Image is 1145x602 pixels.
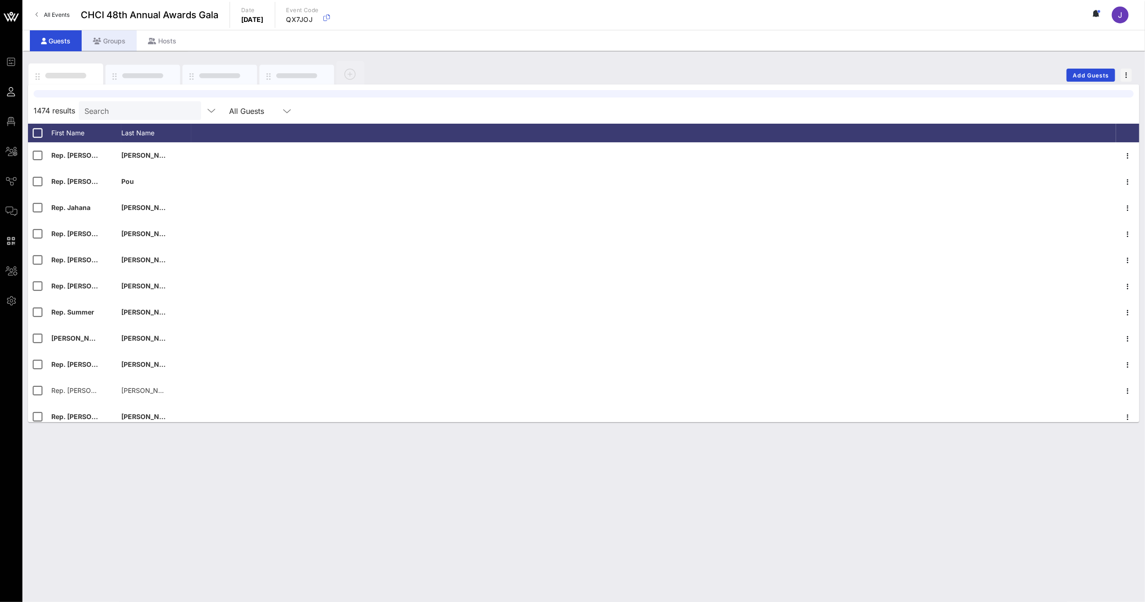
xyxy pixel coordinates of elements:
[51,282,122,290] span: Rep. [PERSON_NAME]
[1073,72,1110,79] span: Add Guests
[121,203,176,211] span: [PERSON_NAME]
[241,6,264,15] p: Date
[121,124,191,142] div: Last Name
[1067,69,1115,82] button: Add Guests
[34,105,75,116] span: 1474 results
[51,256,122,264] span: Rep. [PERSON_NAME]
[121,334,176,342] span: [PERSON_NAME]
[121,256,233,264] span: [PERSON_NAME] [PERSON_NAME]
[44,11,70,18] span: All Events
[1112,7,1129,23] div: J
[51,124,121,142] div: First Name
[241,15,264,24] p: [DATE]
[121,360,176,368] span: [PERSON_NAME]
[81,8,218,22] span: CHCI 48th Annual Awards Gala
[121,230,176,238] span: [PERSON_NAME]
[121,177,134,185] span: Pou
[137,30,188,51] div: Hosts
[121,151,176,159] span: [PERSON_NAME]
[121,282,176,290] span: [PERSON_NAME]
[51,413,122,420] span: Rep. [PERSON_NAME]
[223,101,298,120] div: All Guests
[51,230,122,238] span: Rep. [PERSON_NAME]
[121,386,195,394] span: [PERSON_NAME] Guest
[286,6,319,15] p: Event Code
[286,15,319,24] p: QX7JOJ
[51,386,121,394] span: Rep. [PERSON_NAME]
[82,30,137,51] div: Groups
[121,413,176,420] span: [PERSON_NAME]
[121,308,176,316] span: [PERSON_NAME]
[30,7,75,22] a: All Events
[1118,10,1123,20] span: J
[51,334,106,342] span: [PERSON_NAME]
[51,308,94,316] span: Rep. Summer
[51,360,122,368] span: Rep. [PERSON_NAME]
[51,177,122,185] span: Rep. [PERSON_NAME]
[51,203,91,211] span: Rep. Jahana
[229,107,264,115] div: All Guests
[30,30,82,51] div: Guests
[51,151,122,159] span: Rep. [PERSON_NAME]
